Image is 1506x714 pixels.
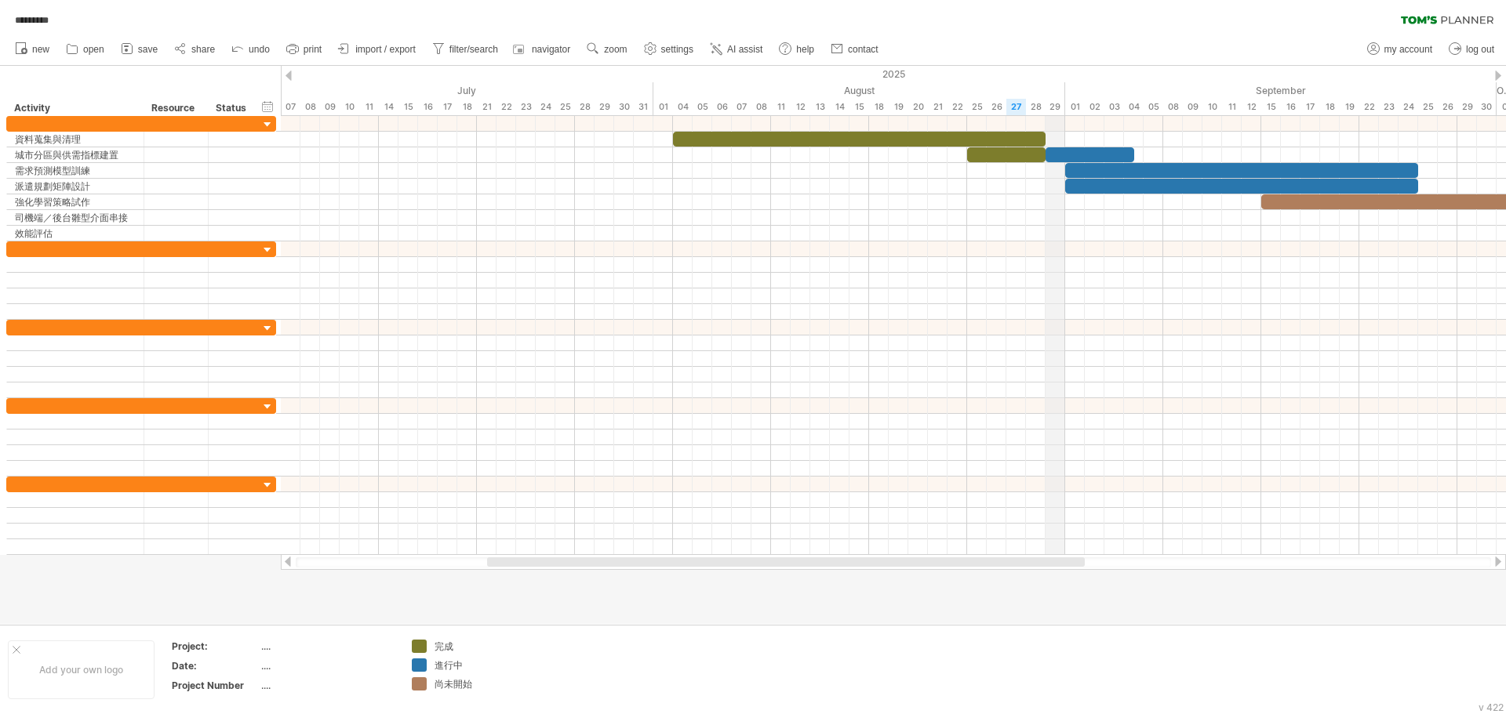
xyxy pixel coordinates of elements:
[536,99,555,115] div: Thursday, 24 July 2025
[172,659,258,672] div: Date:
[732,99,751,115] div: Thursday, 7 August 2025
[1320,99,1340,115] div: Thursday, 18 September 2025
[227,39,275,60] a: undo
[1026,99,1046,115] div: Thursday, 28 August 2025
[497,99,516,115] div: Tuesday, 22 July 2025
[261,640,393,653] div: ....
[1222,99,1242,115] div: Thursday, 11 September 2025
[249,44,270,55] span: undo
[1445,39,1499,60] a: log out
[355,44,416,55] span: import / export
[379,99,398,115] div: Monday, 14 July 2025
[810,99,830,115] div: Wednesday, 13 August 2025
[435,658,520,672] div: 進行中
[673,99,693,115] div: Monday, 4 August 2025
[1046,99,1065,115] div: Friday, 29 August 2025
[1457,99,1477,115] div: Monday, 29 September 2025
[614,99,634,115] div: Wednesday, 30 July 2025
[653,99,673,115] div: Friday, 1 August 2025
[435,640,520,653] div: 完成
[83,44,104,55] span: open
[15,210,136,225] div: 司機端／後台雛型介面串接
[1085,99,1104,115] div: Tuesday, 2 September 2025
[1183,99,1202,115] div: Tuesday, 9 September 2025
[1340,99,1359,115] div: Friday, 19 September 2025
[791,99,810,115] div: Tuesday, 12 August 2025
[15,132,136,147] div: 資料蒐集與清理
[418,99,438,115] div: Wednesday, 16 July 2025
[191,44,215,55] span: share
[1124,99,1144,115] div: Thursday, 4 September 2025
[1104,99,1124,115] div: Wednesday, 3 September 2025
[1281,99,1300,115] div: Tuesday, 16 September 2025
[1466,44,1494,55] span: log out
[575,99,595,115] div: Monday, 28 July 2025
[32,44,49,55] span: new
[261,659,393,672] div: ....
[340,99,359,115] div: Thursday, 10 July 2025
[62,39,109,60] a: open
[693,99,712,115] div: Tuesday, 5 August 2025
[138,44,158,55] span: save
[1144,99,1163,115] div: Friday, 5 September 2025
[771,99,791,115] div: Monday, 11 August 2025
[1399,99,1418,115] div: Wednesday, 24 September 2025
[15,147,136,162] div: 城市分區與供需指標建置
[1384,44,1432,55] span: my account
[967,99,987,115] div: Monday, 25 August 2025
[477,99,497,115] div: Monday, 21 July 2025
[438,99,457,115] div: Thursday, 17 July 2025
[1065,99,1085,115] div: Monday, 1 September 2025
[1261,99,1281,115] div: Monday, 15 September 2025
[304,44,322,55] span: print
[216,100,250,116] div: Status
[1242,99,1261,115] div: Friday, 12 September 2025
[706,39,767,60] a: AI assist
[14,100,135,116] div: Activity
[170,39,220,60] a: share
[827,39,883,60] a: contact
[869,99,889,115] div: Monday, 18 August 2025
[1438,99,1457,115] div: Friday, 26 September 2025
[320,99,340,115] div: Wednesday, 9 July 2025
[948,99,967,115] div: Friday, 22 August 2025
[1363,39,1437,60] a: my account
[151,100,199,116] div: Resource
[908,99,928,115] div: Wednesday, 20 August 2025
[848,44,878,55] span: contact
[281,99,300,115] div: Monday, 7 July 2025
[1065,82,1497,99] div: September 2025
[1163,99,1183,115] div: Monday, 8 September 2025
[282,39,326,60] a: print
[117,39,162,60] a: save
[604,44,627,55] span: zoom
[661,44,693,55] span: settings
[555,99,575,115] div: Friday, 25 July 2025
[1479,701,1504,713] div: v 422
[15,194,136,209] div: 強化學習策略試作
[1300,99,1320,115] div: Wednesday, 17 September 2025
[830,99,849,115] div: Thursday, 14 August 2025
[15,163,136,178] div: 需求預測模型訓練
[1359,99,1379,115] div: Monday, 22 September 2025
[11,39,54,60] a: new
[1477,99,1497,115] div: Tuesday, 30 September 2025
[751,99,771,115] div: Friday, 8 August 2025
[516,99,536,115] div: Wednesday, 23 July 2025
[640,39,698,60] a: settings
[398,99,418,115] div: Tuesday, 15 July 2025
[435,677,520,690] div: 尚未開始
[15,226,136,241] div: 效能評估
[1202,99,1222,115] div: Wednesday, 10 September 2025
[172,679,258,692] div: Project Number
[1006,99,1026,115] div: Wednesday, 27 August 2025
[261,679,393,692] div: ....
[796,44,814,55] span: help
[1379,99,1399,115] div: Tuesday, 23 September 2025
[428,39,503,60] a: filter/search
[300,99,320,115] div: Tuesday, 8 July 2025
[849,99,869,115] div: Friday, 15 August 2025
[532,44,570,55] span: navigator
[1418,99,1438,115] div: Thursday, 25 September 2025
[653,82,1065,99] div: August 2025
